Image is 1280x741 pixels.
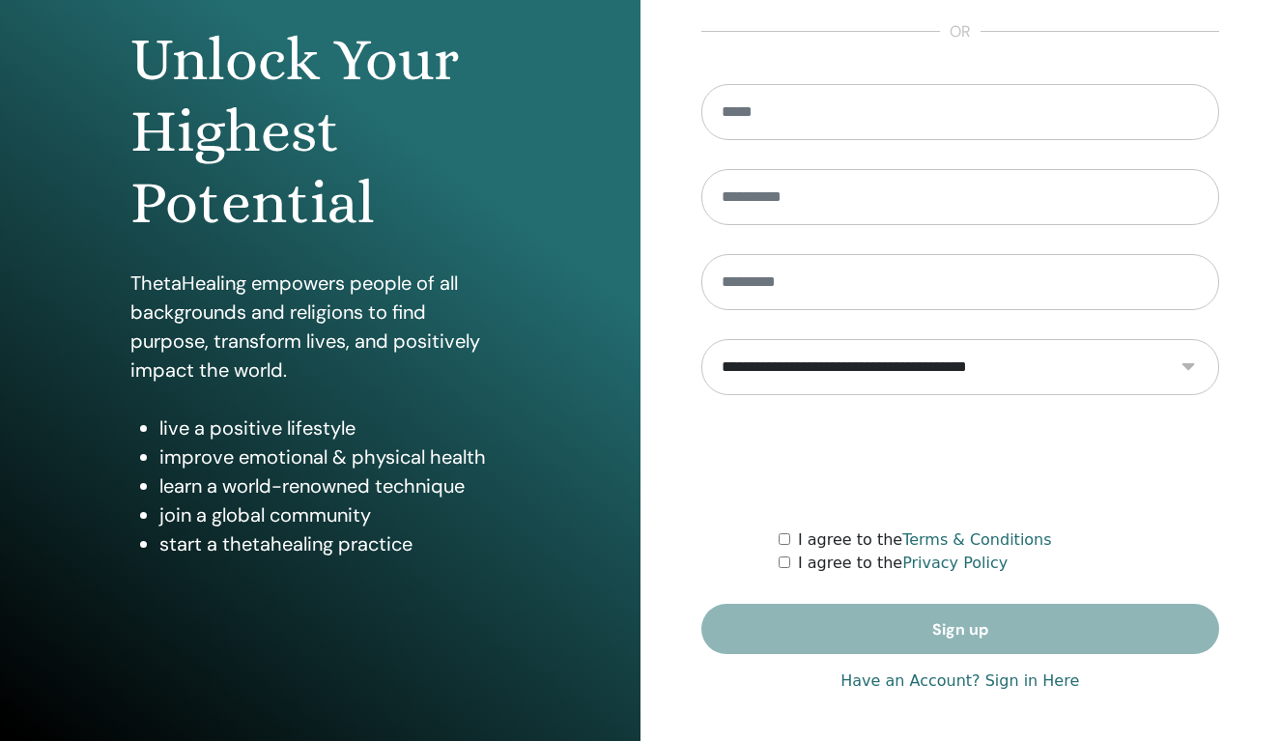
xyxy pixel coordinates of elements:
[902,530,1051,549] a: Terms & Conditions
[159,442,509,471] li: improve emotional & physical health
[159,413,509,442] li: live a positive lifestyle
[902,554,1008,572] a: Privacy Policy
[798,552,1008,575] label: I agree to the
[798,528,1052,552] label: I agree to the
[159,529,509,558] li: start a thetahealing practice
[940,20,981,43] span: or
[130,269,509,385] p: ThetaHealing empowers people of all backgrounds and religions to find purpose, transform lives, a...
[813,424,1107,499] iframe: reCAPTCHA
[159,471,509,500] li: learn a world-renowned technique
[130,24,509,240] h1: Unlock Your Highest Potential
[840,670,1079,693] a: Have an Account? Sign in Here
[159,500,509,529] li: join a global community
